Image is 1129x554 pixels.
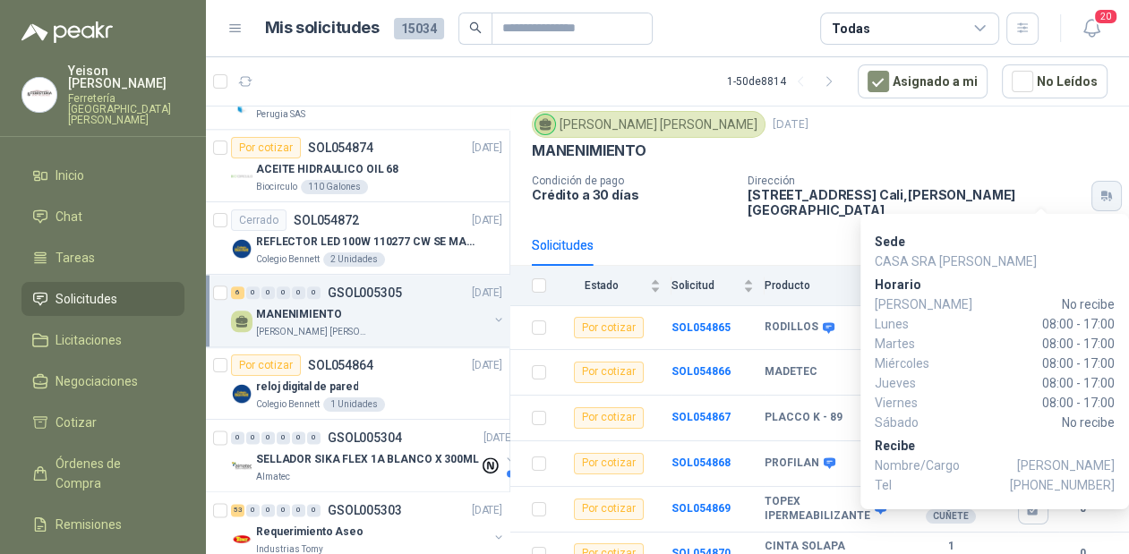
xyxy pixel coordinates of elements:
[532,175,733,187] p: Condición de pago
[946,314,1115,334] span: 08:00 - 17:00
[328,504,402,516] p: GSOL005303
[68,93,184,125] p: Ferretería [GEOGRAPHIC_DATA][PERSON_NAME]
[748,187,1084,217] p: [STREET_ADDRESS] Cali , [PERSON_NAME][GEOGRAPHIC_DATA]
[256,325,369,339] p: [PERSON_NAME] [PERSON_NAME]
[875,275,1115,294] p: Horario
[832,19,869,38] div: Todas
[875,475,1115,495] p: Tel
[875,251,1115,271] p: CASA SRA [PERSON_NAME]
[472,212,502,229] p: [DATE]
[21,507,184,541] a: Remisiones
[574,362,644,383] div: Por cotizar
[946,294,1115,314] span: No recibe
[22,78,56,112] img: Company Logo
[301,180,368,194] div: 110 Galones
[56,515,122,534] span: Remisiones
[292,504,305,516] div: 0
[328,431,402,444] p: GSOL005304
[307,504,321,516] div: 0
[277,431,290,444] div: 0
[256,107,305,122] p: Perugia SAS
[256,180,297,194] p: Biocirculo
[307,286,321,299] div: 0
[532,187,733,202] p: Crédito a 30 días
[532,111,765,138] div: [PERSON_NAME] [PERSON_NAME]
[472,357,502,374] p: [DATE]
[671,411,731,423] b: SOL054867
[1002,64,1108,98] button: No Leídos
[765,456,819,471] b: PROFILAN
[21,364,184,398] a: Negociaciones
[875,373,946,393] span: Jueves
[21,241,184,275] a: Tareas
[56,371,138,391] span: Negociaciones
[261,286,275,299] div: 0
[265,15,380,41] h1: Mis solicitudes
[231,456,252,477] img: Company Logo
[21,21,113,43] img: Logo peakr
[231,528,252,550] img: Company Logo
[472,140,502,157] p: [DATE]
[1017,456,1115,475] span: [PERSON_NAME]
[56,330,122,350] span: Licitaciones
[21,447,184,500] a: Órdenes de Compra
[261,431,275,444] div: 0
[294,214,359,226] p: SOL054872
[56,413,97,432] span: Cotizar
[307,431,321,444] div: 0
[21,405,184,439] a: Cotizar
[231,431,244,444] div: 0
[323,252,385,267] div: 2 Unidades
[875,393,946,413] span: Viernes
[256,451,479,468] p: SELLADOR SIKA FLEX 1A BLANCO X 300ML
[875,334,946,354] span: Martes
[256,379,358,396] p: reloj digital de pared
[56,166,84,185] span: Inicio
[946,373,1115,393] span: 08:00 - 17:00
[308,141,373,154] p: SOL054874
[765,411,842,425] b: PLACCO K - 89
[748,175,1084,187] p: Dirección
[256,470,290,484] p: Almatec
[231,209,287,231] div: Cerrado
[671,365,731,378] a: SOL054866
[231,286,244,299] div: 6
[773,116,808,133] p: [DATE]
[671,456,731,469] a: SOL054868
[256,524,364,541] p: Requerimiento Aseo
[1075,13,1108,45] button: 20
[256,234,479,251] p: REFLECTOR LED 100W 110277 CW SE MARCA: PILA BY PHILIPS
[946,413,1115,432] span: No recibe
[292,286,305,299] div: 0
[532,235,594,255] div: Solicitudes
[68,64,184,89] p: Yeison [PERSON_NAME]
[858,64,988,98] button: Asignado a mi
[256,252,320,267] p: Colegio Bennett
[671,321,731,334] b: SOL054865
[926,509,976,524] div: CUÑETE
[277,286,290,299] div: 0
[1093,8,1118,25] span: 20
[206,130,509,202] a: Por cotizarSOL054874[DATE] Company LogoACEITE HIDRAULICO OIL 68Biocirculo110 Galones
[231,137,301,158] div: Por cotizar
[727,67,843,96] div: 1 - 50 de 8814
[292,431,305,444] div: 0
[894,540,1006,554] b: 1
[671,502,731,515] b: SOL054869
[875,413,946,432] span: Sábado
[875,436,1115,456] p: Recibe
[246,431,260,444] div: 0
[21,323,184,357] a: Licitaciones
[574,499,644,520] div: Por cotizar
[206,347,509,420] a: Por cotizarSOL054864[DATE] Company Logoreloj digital de paredColegio Bennett1 Unidades
[946,393,1115,413] span: 08:00 - 17:00
[231,504,244,516] div: 53
[472,502,502,519] p: [DATE]
[472,285,502,302] p: [DATE]
[574,453,644,474] div: Por cotizar
[946,354,1115,373] span: 08:00 - 17:00
[21,158,184,192] a: Inicio
[323,397,385,412] div: 1 Unidades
